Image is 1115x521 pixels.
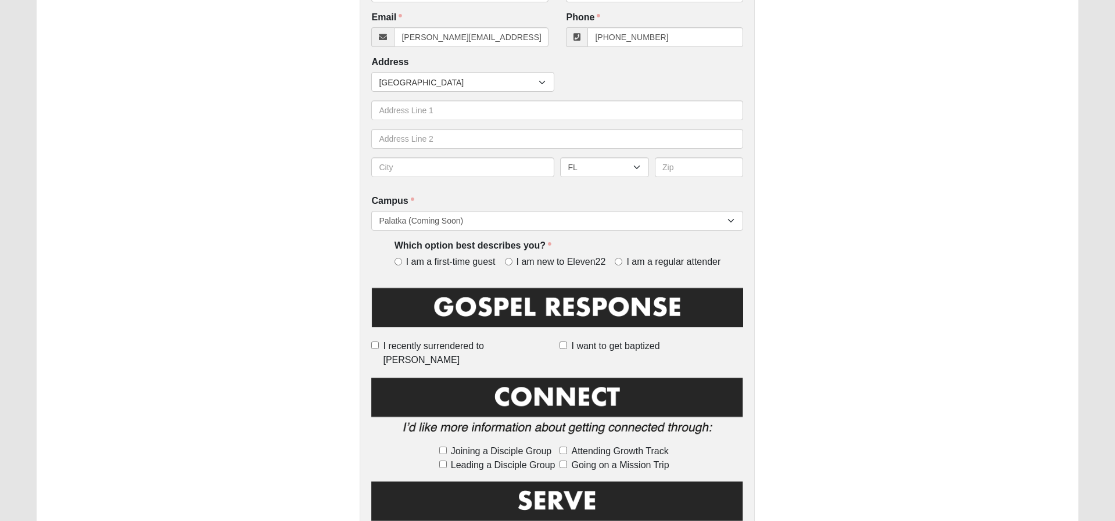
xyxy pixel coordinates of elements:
input: I am a regular attender [615,258,622,265]
span: Joining a Disciple Group [451,444,551,458]
span: Going on a Mission Trip [571,458,669,472]
img: GospelResponseBLK.png [371,286,743,337]
input: Going on a Mission Trip [560,461,567,468]
span: Attending Growth Track [571,444,668,458]
input: I am a first-time guest [395,258,402,265]
input: Zip [655,157,744,177]
input: Attending Growth Track [560,447,567,454]
img: Connect.png [371,375,743,443]
span: I am a first-time guest [406,256,496,269]
label: Address [371,56,408,69]
input: Leading a Disciple Group [439,461,447,468]
label: Email [371,11,402,24]
input: I want to get baptized [560,342,567,349]
input: City [371,157,554,177]
label: Campus [371,195,414,208]
input: Address Line 1 [371,100,743,120]
span: I am a regular attender [626,256,720,269]
input: Address Line 2 [371,129,743,149]
span: I want to get baptized [571,339,659,353]
label: Phone [566,11,600,24]
input: I am new to Eleven22 [505,258,512,265]
input: Joining a Disciple Group [439,447,447,454]
span: I am new to Eleven22 [517,256,606,269]
span: [GEOGRAPHIC_DATA] [379,73,539,92]
label: Which option best describes you? [395,239,551,253]
input: I recently surrendered to [PERSON_NAME] [371,342,379,349]
span: Leading a Disciple Group [451,458,555,472]
span: I recently surrendered to [PERSON_NAME] [383,339,555,367]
